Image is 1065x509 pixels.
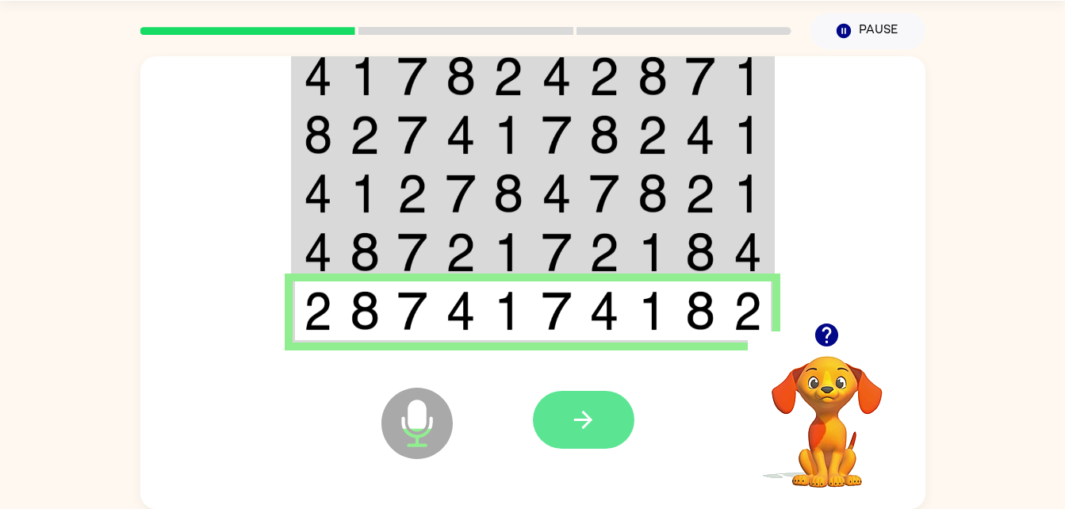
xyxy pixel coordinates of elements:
[446,115,476,155] img: 4
[397,56,427,96] img: 7
[304,115,332,155] img: 8
[304,291,332,331] img: 2
[397,115,427,155] img: 7
[589,174,619,213] img: 7
[493,232,523,272] img: 1
[734,115,762,155] img: 1
[589,291,619,331] img: 4
[350,115,380,155] img: 2
[589,56,619,96] img: 2
[810,13,925,49] button: Pause
[542,291,572,331] img: 7
[542,232,572,272] img: 7
[397,174,427,213] img: 2
[350,232,380,272] img: 8
[685,56,715,96] img: 7
[446,56,476,96] img: 8
[589,115,619,155] img: 8
[493,291,523,331] img: 1
[542,56,572,96] img: 4
[350,291,380,331] img: 8
[493,56,523,96] img: 2
[493,115,523,155] img: 1
[685,174,715,213] img: 2
[685,115,715,155] img: 4
[748,331,906,490] video: Your browser must support playing .mp4 files to use Literably. Please try using another browser.
[638,174,668,213] img: 8
[446,232,476,272] img: 2
[350,56,380,96] img: 1
[638,56,668,96] img: 8
[446,291,476,331] img: 4
[542,174,572,213] img: 4
[685,291,715,331] img: 8
[685,232,715,272] img: 8
[638,291,668,331] img: 1
[638,115,668,155] img: 2
[734,174,762,213] img: 1
[304,232,332,272] img: 4
[734,291,762,331] img: 2
[446,174,476,213] img: 7
[397,291,427,331] img: 7
[493,174,523,213] img: 8
[304,174,332,213] img: 4
[589,232,619,272] img: 2
[397,232,427,272] img: 7
[542,115,572,155] img: 7
[734,232,762,272] img: 4
[304,56,332,96] img: 4
[350,174,380,213] img: 1
[734,56,762,96] img: 1
[638,232,668,272] img: 1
